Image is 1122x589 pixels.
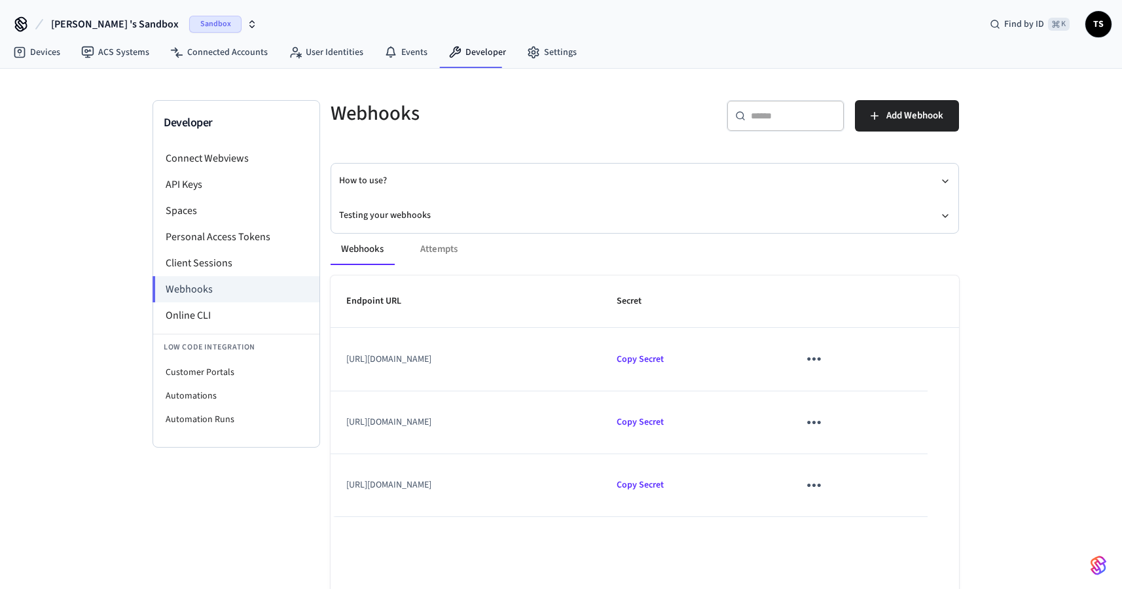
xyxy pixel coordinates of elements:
button: Testing your webhooks [339,198,950,233]
span: Copied! [617,416,664,429]
span: Endpoint URL [346,291,418,312]
a: Settings [516,41,587,64]
span: Sandbox [189,16,242,33]
span: Add Webhook [886,107,943,124]
a: Devices [3,41,71,64]
span: ⌘ K [1048,18,1070,31]
button: Add Webhook [855,100,959,132]
h5: Webhooks [331,100,637,127]
li: Personal Access Tokens [153,224,319,250]
li: API Keys [153,171,319,198]
td: [URL][DOMAIN_NAME] [331,391,601,454]
span: Find by ID [1004,18,1044,31]
li: Spaces [153,198,319,224]
li: Online CLI [153,302,319,329]
li: Webhooks [153,276,319,302]
li: Client Sessions [153,250,319,276]
table: sticky table [331,276,959,517]
div: ant example [331,234,959,265]
div: Find by ID⌘ K [979,12,1080,36]
li: Automations [153,384,319,408]
span: [PERSON_NAME] 's Sandbox [51,16,179,32]
a: User Identities [278,41,374,64]
li: Automation Runs [153,408,319,431]
li: Customer Portals [153,361,319,384]
button: Webhooks [331,234,394,265]
span: Copied! [617,353,664,366]
button: TS [1085,11,1112,37]
span: Copied! [617,478,664,491]
a: Developer [438,41,516,64]
img: SeamLogoGradient.69752ec5.svg [1091,555,1106,576]
a: Events [374,41,438,64]
a: Connected Accounts [160,41,278,64]
span: TS [1087,12,1110,36]
td: [URL][DOMAIN_NAME] [331,328,601,391]
button: How to use? [339,164,950,198]
li: Low Code Integration [153,334,319,361]
a: ACS Systems [71,41,160,64]
span: Secret [617,291,659,312]
td: [URL][DOMAIN_NAME] [331,454,601,517]
li: Connect Webviews [153,145,319,171]
h3: Developer [164,114,309,132]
